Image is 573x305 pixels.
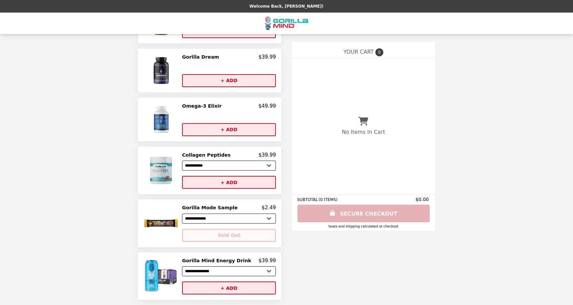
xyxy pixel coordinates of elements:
select: Select a product variant [182,214,276,224]
img: Omega-3 Elixir [145,103,179,136]
p: $39.99 [258,152,276,158]
img: Collagen Peptides [143,152,181,189]
p: $39.99 [258,258,276,264]
div: Taxes and Shipping calculated at checkout [297,225,430,228]
button: + ADD [182,74,276,87]
h2: Omega-3 Elixir [182,103,224,109]
select: Select a product variant [182,266,276,276]
button: + ADD [182,123,276,136]
button: + ADD [182,281,276,294]
h2: Gorilla Dream [182,54,222,60]
img: Gorilla Dream [145,54,179,87]
p: $39.99 [258,54,276,60]
p: No Items In Cart [342,129,385,135]
img: Brand Logo [265,17,308,30]
p: $2.49 [262,205,276,211]
span: 0 [375,48,383,56]
img: Gorilla Mind Energy Drink [143,258,181,294]
span: SUBTOTAL [297,197,319,202]
img: Gorilla Mode Sample [143,205,181,241]
span: $0.00 [415,197,430,202]
h2: Collagen Peptides [182,152,233,158]
p: $49.99 [258,103,276,109]
p: Welcome Back, [PERSON_NAME]! [249,4,323,9]
h2: Gorilla Mind Energy Drink [182,258,254,264]
h2: Gorilla Mode Sample [182,205,240,211]
span: YOUR CART [344,49,374,55]
select: Select a product variant [182,161,276,171]
span: ( 0 ITEMS ) [319,197,338,202]
button: + ADD [182,176,276,189]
